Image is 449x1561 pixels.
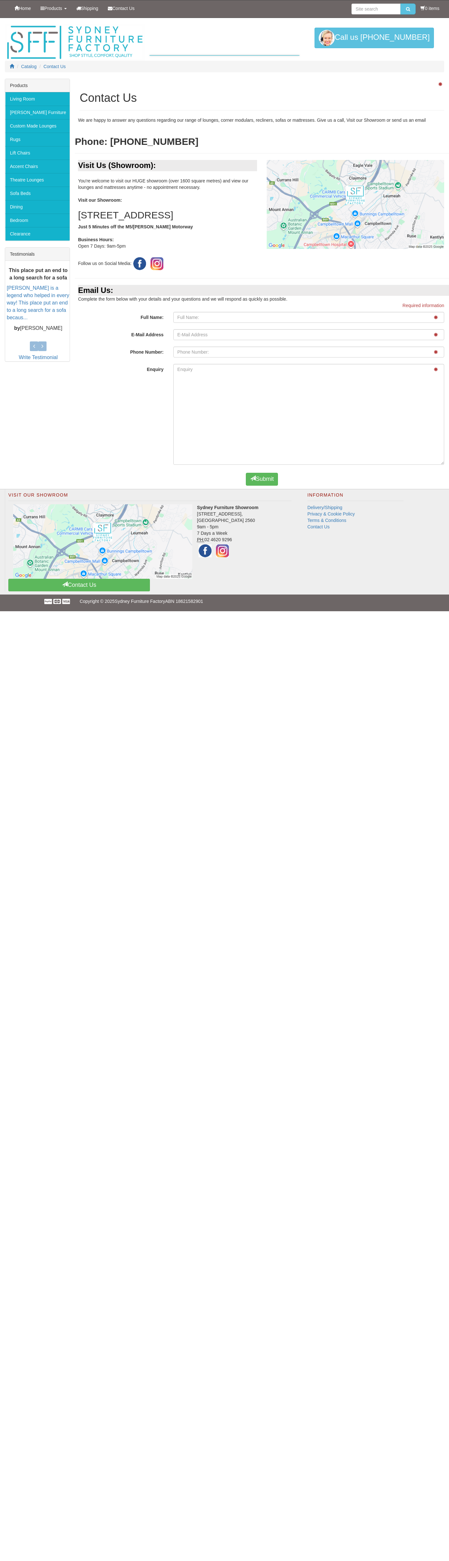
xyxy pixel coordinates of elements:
[307,511,355,516] a: Privacy & Cookie Policy
[44,6,62,11] span: Products
[19,355,57,360] a: Write Testimonial
[5,106,70,119] a: [PERSON_NAME] Furniture
[13,504,192,579] img: Click to activate map
[8,493,291,501] h2: Visit Our Showroom
[173,347,444,357] input: Phone Number:
[75,347,168,355] label: Phone Number:
[214,543,230,559] img: Instagram
[307,505,342,510] a: Delivery/Shipping
[5,92,70,106] a: Living Room
[5,173,70,187] a: Theatre Lounges
[5,146,70,160] a: Lift Chairs
[78,285,449,296] div: Email Us:
[80,92,444,104] h1: Contact Us
[307,524,330,529] a: Contact Us
[75,117,449,123] div: We are happy to answer any questions regarding our range of lounges, corner modulars, recliners, ...
[103,0,139,16] a: Contact Us
[44,64,66,69] a: Contact Us
[7,285,69,320] a: [PERSON_NAME] is a legend who helped in every way! This place put an end to a long search for a s...
[10,0,36,16] a: Home
[267,160,444,249] img: Click to activate map
[5,187,70,200] a: Sofa Beds
[80,595,369,608] p: Copyright © 2025 ABN 18621582901
[197,543,213,559] img: Facebook
[197,505,258,510] strong: Sydney Furniture Showroom
[5,133,70,146] a: Rugs
[197,537,204,542] abbr: Phone
[5,214,70,227] a: Bedroom
[80,302,444,309] p: Required information
[78,210,257,220] h2: [STREET_ADDRESS]
[78,160,257,171] div: Visit Us (Showroom):
[307,518,346,523] a: Terms & Conditions
[5,119,70,133] a: Custom Made Lounges
[75,329,168,338] label: E-Mail Address
[246,473,278,486] button: Submit
[115,599,165,604] a: Sydney Furniture Factory
[75,364,168,373] label: Enquiry
[75,312,168,321] label: Full Name:
[19,6,31,11] span: Home
[420,5,439,12] li: 0 items
[132,256,148,272] img: Facebook
[36,0,71,16] a: Products
[5,248,70,261] div: Testimonials
[307,493,404,501] h2: Information
[112,6,134,11] span: Contact Us
[5,24,145,61] img: Sydney Furniture Factory
[173,312,444,323] input: Full Name:
[5,227,70,241] a: Clearance
[75,136,198,147] b: Phone: [PHONE_NUMBER]
[8,579,150,591] a: Contact Us
[5,200,70,214] a: Dining
[75,160,262,271] div: You're welcome to visit our HUGE showroom (over 1600 square metres) and view our lounges and matt...
[78,198,257,229] b: Visit our Showroom: Just 5 Minutes off the M5/[PERSON_NAME] Motorway
[5,160,70,173] a: Accent Chairs
[14,325,20,331] b: by
[7,324,70,332] p: [PERSON_NAME]
[5,79,70,92] div: Products
[75,285,449,302] div: Complete the form below with your details and your questions and we will respond as quickly as po...
[72,0,103,16] a: Shipping
[149,256,165,272] img: Instagram
[351,4,401,14] input: Site search
[78,237,114,242] b: Business Hours:
[9,267,68,280] b: This place put an end to a long search for a sofa
[21,64,37,69] a: Catalog
[81,6,99,11] span: Shipping
[173,329,444,340] input: E-Mail Address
